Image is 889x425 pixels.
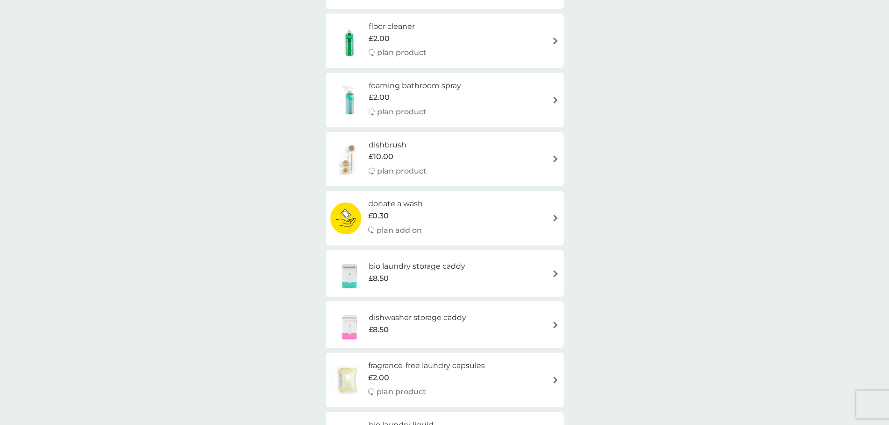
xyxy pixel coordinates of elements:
img: donate a wash [330,202,362,235]
img: arrow right [552,270,559,277]
p: plan add on [377,224,422,237]
p: plan product [377,386,426,398]
span: £2.00 [369,33,390,45]
img: dishwasher storage caddy [330,308,369,341]
img: foaming bathroom spray [330,84,369,116]
p: plan product [377,165,427,177]
h6: foaming bathroom spray [369,80,461,92]
span: £2.00 [368,372,389,384]
img: arrow right [552,155,559,162]
img: arrow right [552,376,559,383]
h6: dishbrush [369,139,427,151]
p: plan product [377,106,427,118]
span: £2.00 [369,91,390,104]
img: bio laundry storage caddy [330,257,369,290]
img: arrow right [552,215,559,222]
span: £0.30 [368,210,389,222]
h6: floor cleaner [369,21,427,33]
h6: donate a wash [368,198,423,210]
img: floor cleaner [330,24,369,57]
span: £10.00 [369,151,393,163]
img: arrow right [552,97,559,104]
h6: bio laundry storage caddy [369,260,465,272]
img: arrow right [552,37,559,44]
span: £8.50 [369,324,389,336]
span: £8.50 [369,272,389,285]
h6: fragrance-free laundry capsules [368,360,485,372]
p: plan product [377,47,427,59]
img: arrow right [552,321,559,328]
img: dishbrush [330,143,369,175]
img: fragrance-free laundry capsules [330,364,366,397]
h6: dishwasher storage caddy [369,312,466,324]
